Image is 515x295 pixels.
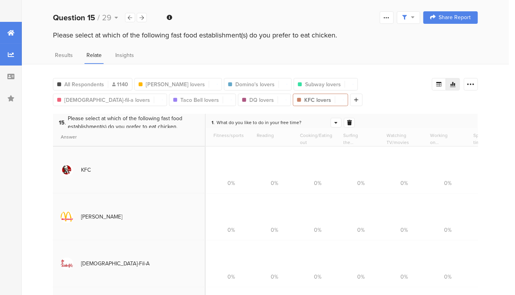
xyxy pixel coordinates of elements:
span: Insights [115,51,134,59]
span: DQ lovers [249,96,274,104]
span: KFC lovers [304,96,331,104]
span: Taco Bell lovers [180,96,219,104]
span: 1140 [112,80,128,89]
span: Answer [61,133,77,140]
span: 15 [59,119,66,127]
span: . [65,119,66,127]
div: [PERSON_NAME] [81,213,122,221]
span: [DEMOGRAPHIC_DATA]-fil-a lovers [64,96,150,104]
span: Relate [86,51,102,59]
span: Results [55,51,73,59]
b: Question 15 [53,12,95,23]
img: d3718dnoaommpf.cloudfront.net%2Fitem%2F84f256d6a2924bea6ba2.jpg [61,258,73,270]
span: 29 [102,12,111,23]
div: [DEMOGRAPHIC_DATA]-Fil-A [81,259,150,268]
span: What do you like to do in your free time? [217,119,302,126]
span: [PERSON_NAME] lovers [146,80,205,89]
span: All Respondents [64,80,104,89]
span: Please select at which of the following fast food establishment(s) do you prefer to eat chicken. [68,114,199,131]
img: d3718dnoaommpf.cloudfront.net%2Fitem%2Fc71be934a70f8e4cc28b.png [61,164,73,176]
span: / [97,12,100,23]
span: 1 [212,119,215,126]
div: Please select at which of the following fast food establishment(s) do you prefer to eat chicken. [53,30,478,40]
img: d3718dnoaommpf.cloudfront.net%2Fitem%2F9ad3db2a4c5f55dbb9f6.png [61,211,73,223]
div: KFC [81,166,91,174]
span: Share Report [439,15,471,20]
span: . [213,119,215,126]
span: Domino's lovers [235,80,275,89]
span: Subway lovers [305,80,341,89]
